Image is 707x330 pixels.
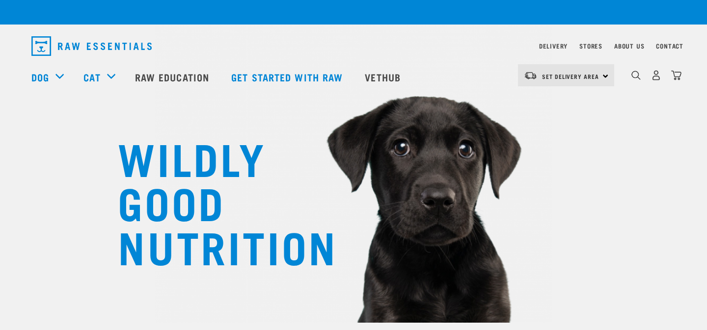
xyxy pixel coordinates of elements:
[125,57,221,97] a: Raw Education
[524,71,537,80] img: van-moving.png
[656,44,683,48] a: Contact
[31,36,152,56] img: Raw Essentials Logo
[671,70,681,80] img: home-icon@2x.png
[355,57,413,97] a: Vethub
[118,135,314,267] h1: WILDLY GOOD NUTRITION
[221,57,355,97] a: Get started with Raw
[539,44,568,48] a: Delivery
[83,70,100,84] a: Cat
[24,32,683,60] nav: dropdown navigation
[542,75,599,78] span: Set Delivery Area
[651,70,661,80] img: user.png
[31,70,49,84] a: Dog
[631,71,641,80] img: home-icon-1@2x.png
[579,44,602,48] a: Stores
[614,44,644,48] a: About Us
